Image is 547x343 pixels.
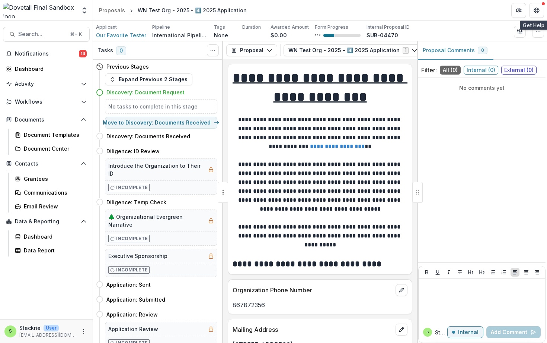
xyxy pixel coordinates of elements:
[426,330,429,334] div: Stackrie
[108,252,167,260] h5: Executive Sponsorship
[455,268,464,277] button: Strike
[116,184,148,191] p: Incomplete
[3,158,90,170] button: Open Contacts
[3,78,90,90] button: Open Activity
[489,268,498,277] button: Bullet List
[12,173,90,185] a: Grantees
[106,132,190,140] h4: Discovery: Documents Received
[458,329,479,336] p: Internal
[207,44,219,56] button: Toggle View Cancelled Tasks
[367,31,398,39] p: SUB-04470
[315,33,320,38] p: 29 %
[79,50,87,57] span: 14
[214,31,228,39] p: None
[106,281,151,289] h4: Application: Sent
[105,117,217,129] button: Move to Discovery: Documents Received
[18,31,65,38] span: Search...
[68,30,83,38] div: ⌘ + K
[24,145,84,152] div: Document Center
[315,24,348,31] p: Form Progress
[152,24,170,31] p: Pipeline
[396,284,407,296] button: edit
[15,117,78,123] span: Documents
[466,268,475,277] button: Heading 1
[44,325,59,331] p: User
[24,131,84,139] div: Document Templates
[19,332,76,339] p: [EMAIL_ADDRESS][DOMAIN_NAME]
[3,63,90,75] a: Dashboard
[12,244,90,257] a: Data Report
[511,268,519,277] button: Align Left
[116,235,148,242] p: Incomplete
[284,44,422,56] button: WN Test Org - 2025 - 4️⃣ 2025 Application1
[464,66,498,75] span: Internal ( 0 )
[12,230,90,243] a: Dashboard
[242,24,261,31] p: Duration
[233,325,393,334] p: Mailing Address
[24,189,84,196] div: Communications
[226,44,277,56] button: Proposal
[499,268,508,277] button: Ordered List
[108,325,158,333] h5: Application Review
[108,162,205,177] h5: Introduce the Organization to Their ID
[422,268,431,277] button: Bold
[12,186,90,199] a: Communications
[233,300,407,309] p: 867872356
[106,311,158,318] h4: Application: Review
[15,99,78,105] span: Workflows
[116,267,148,273] p: Incomplete
[3,27,90,42] button: Search...
[96,5,250,16] nav: breadcrumb
[96,24,117,31] p: Applicant
[435,328,447,336] p: Stackrie
[421,84,543,92] p: No comments yet
[138,6,247,14] div: WN Test Org - 2025 - 4️⃣ 2025 Application
[477,268,486,277] button: Heading 2
[233,286,393,295] p: Organization Phone Number
[108,213,205,229] h5: 🌲 Organizational Evergreen Narrative
[106,63,149,70] h4: Previous Stages
[96,5,128,16] a: Proposals
[501,66,537,75] span: External ( 0 )
[9,329,12,334] div: Stackrie
[3,96,90,108] button: Open Workflows
[3,215,90,227] button: Open Data & Reporting
[106,198,166,206] h4: Diligence: Temp Check
[417,41,493,60] button: Proposal Comments
[522,268,531,277] button: Align Center
[79,3,90,18] button: Open entity switcher
[19,324,41,332] p: Stackrie
[12,200,90,213] a: Email Review
[271,24,309,31] p: Awarded Amount
[12,142,90,155] a: Document Center
[481,48,484,53] span: 0
[3,48,90,60] button: Notifications14
[15,81,78,87] span: Activity
[108,103,214,110] h5: No tasks to complete in this stage
[24,202,84,210] div: Email Review
[106,296,165,303] h4: Application: Submitted
[106,147,160,155] h4: Diligence: ID Review
[421,66,437,75] p: Filter:
[532,268,541,277] button: Align Right
[15,161,78,167] span: Contacts
[97,47,113,54] h3: Tasks
[24,246,84,254] div: Data Report
[444,268,453,277] button: Italicize
[24,233,84,240] div: Dashboard
[271,31,287,39] p: $0.00
[433,268,442,277] button: Underline
[3,114,90,126] button: Open Documents
[396,324,407,336] button: edit
[116,46,126,55] span: 0
[447,326,483,338] button: Internal
[79,327,88,336] button: More
[24,175,84,183] div: Grantees
[96,31,146,39] a: Our Favorite Tester
[15,51,79,57] span: Notifications
[105,73,192,85] button: Expand Previous 2 Stages
[15,65,84,73] div: Dashboard
[511,3,526,18] button: Partners
[214,24,225,31] p: Tags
